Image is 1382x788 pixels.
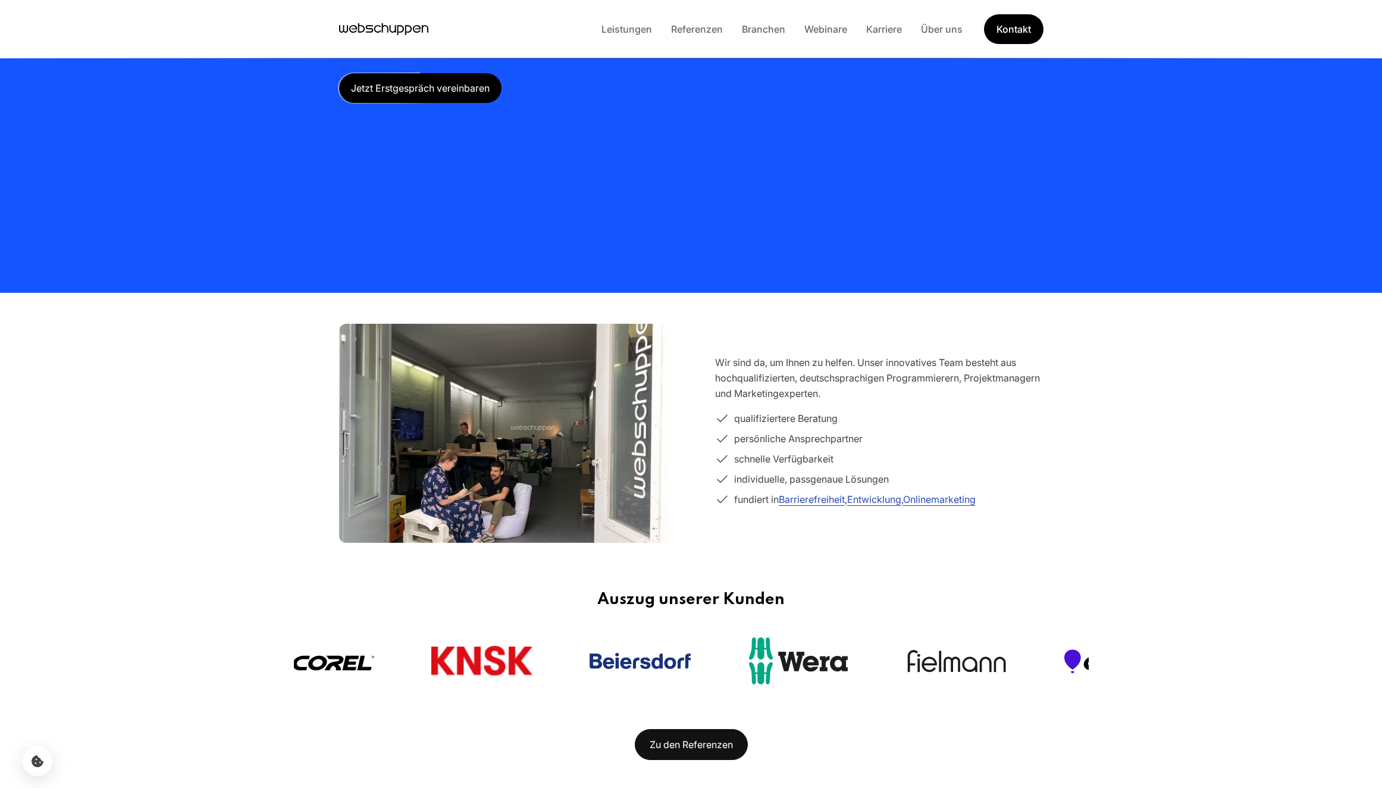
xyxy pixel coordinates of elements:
span: individuelle, passgenaue Lösungen [734,471,889,487]
img: KNSK [431,646,532,676]
a: Entwicklung [847,493,901,505]
a: Get Started [983,12,1043,45]
a: Onlinemarketing [903,493,976,505]
a: Open the page of Beiersdorf in a new tab [590,653,691,670]
span: schnelle Verfügbarkeit [734,451,833,467]
img: Wera [748,636,849,686]
span: persönliche Ansprechpartner [734,431,863,446]
button: Cookie-Einstellungen öffnen [23,746,52,776]
span: fundiert in , , [734,492,976,507]
a: Leistungen [592,23,662,35]
a: Open the page of Wera in a new tab [748,636,849,686]
h3: Auszug unserer Kunden [294,590,1089,609]
a: Hauptseite besuchen [339,20,428,38]
a: Branchen [732,23,795,35]
a: Barrierefreiheit [779,493,845,505]
p: Wir sind da, um Ihnen zu helfen. Unser innovatives Team besteht aus hochqualifizierten, deutschsp... [715,355,1043,401]
a: Open the page of KNSK in a new tab [431,646,532,676]
a: Open the page of Corel in a new tab [1064,649,1165,673]
img: Fielmann [906,648,1007,674]
a: Karriere [857,23,911,35]
span: qualifiziertere Beratung [734,411,838,426]
a: Jetzt Erstgespräch vereinbaren [339,73,502,103]
a: Webinare [795,23,857,35]
a: Open the page of Corel in a new tab [273,649,374,673]
a: Referenzen [662,23,732,35]
img: Corel [1064,649,1165,673]
img: Corel [273,649,374,673]
a: Über uns [911,23,972,35]
img: Team im webschuppen-Büro in Hamburg [339,292,668,575]
img: Beiersdorf [590,653,691,670]
a: Open the page of Fielmann in a new tab [906,648,1007,674]
a: Zu den Referenzen [635,729,748,760]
